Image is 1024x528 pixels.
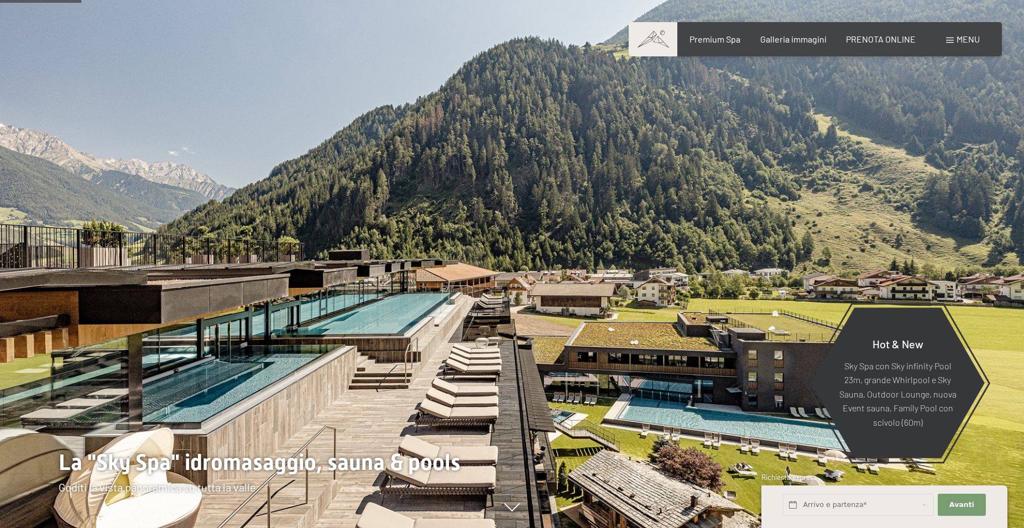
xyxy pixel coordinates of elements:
[957,34,980,44] span: Menu
[689,34,740,44] a: Premium Spa
[838,358,958,429] p: Sky Spa con Sky infinity Pool 23m, grande Whirlpool e Sky Sauna, Outdoor Lounge, nuova Event saun...
[810,307,985,459] a: Hot & New Sky Spa con Sky infinity Pool 23m, grande Whirlpool e Sky Sauna, Outdoor Lounge, nuova ...
[761,473,817,482] span: Richiesta express
[938,494,985,516] button: Avanti
[760,34,827,44] a: Galleria immagini
[949,500,974,510] span: Avanti
[846,34,916,44] a: PRENOTA ONLINE
[873,337,923,350] span: Hot & New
